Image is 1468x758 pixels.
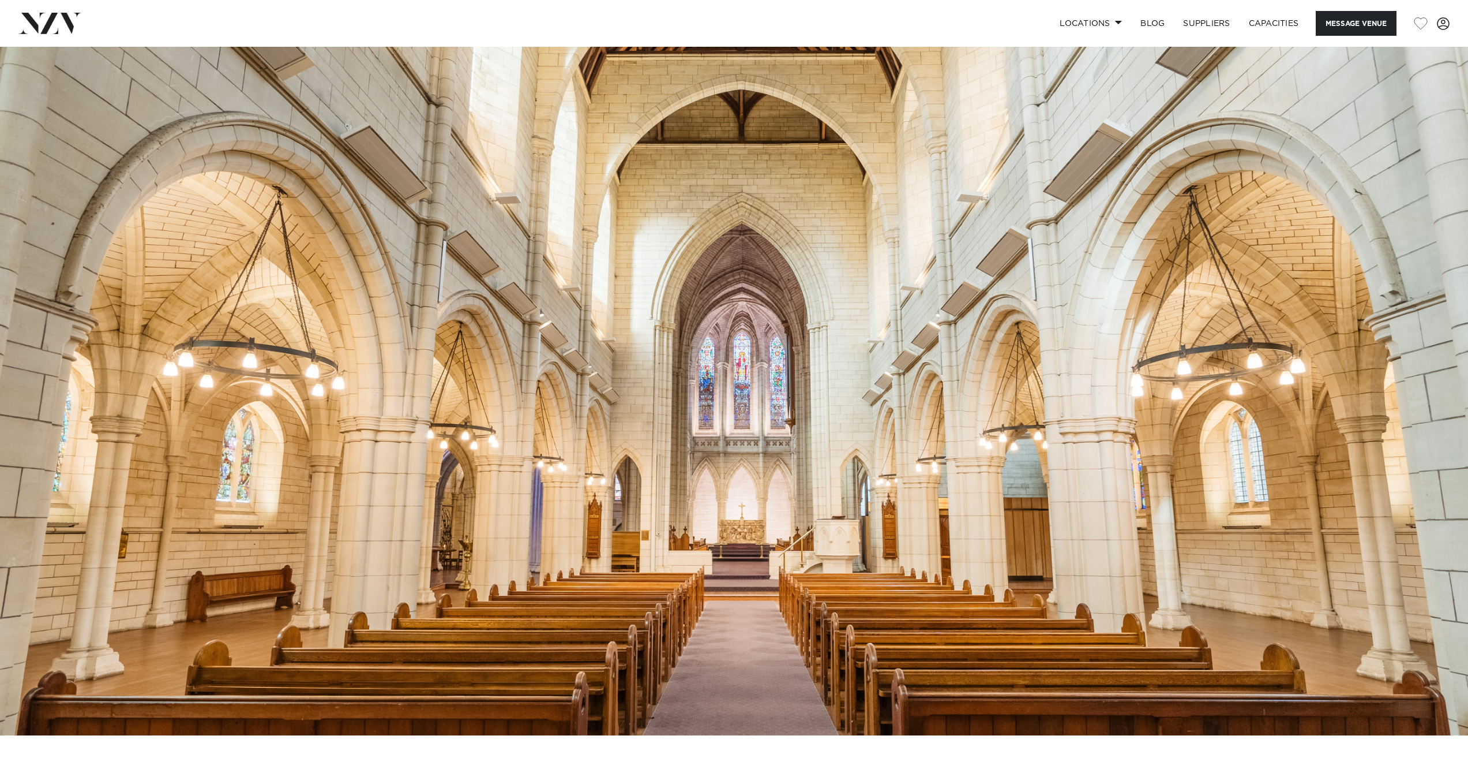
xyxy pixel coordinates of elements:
a: Capacities [1240,11,1308,36]
img: nzv-logo.png [18,13,81,33]
a: SUPPLIERS [1174,11,1239,36]
a: Locations [1050,11,1131,36]
button: Message Venue [1316,11,1396,36]
a: BLOG [1131,11,1174,36]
